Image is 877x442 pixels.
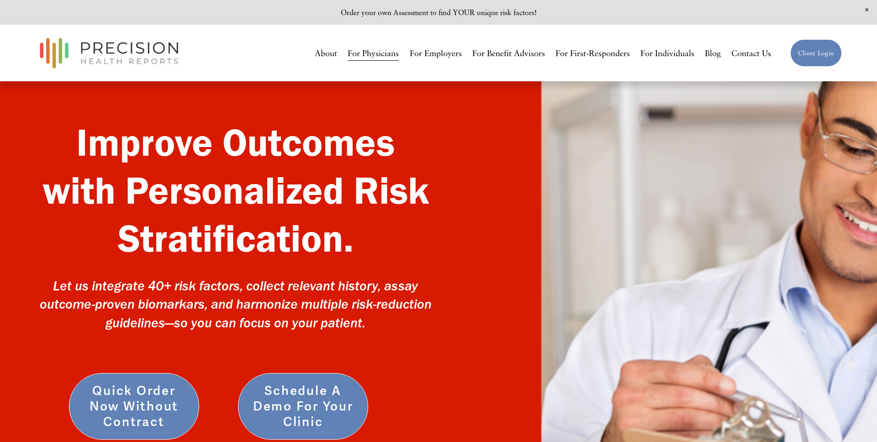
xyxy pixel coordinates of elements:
[410,45,462,62] a: For Employers
[705,45,721,62] a: Blog
[40,278,435,331] em: Let us integrate 40+ risk factors, collect relevant history, assay outcome-proven biomarkars, and...
[35,34,183,73] img: Precision Health Reports
[731,45,771,62] a: Contact Us
[69,373,199,440] a: Quick Order Now without Contract
[472,45,545,62] a: For Benefit Advisors
[640,45,694,62] a: For Individuals
[555,45,630,62] a: For First-Responders
[238,373,368,440] a: Schedule a Demo for Your Clinic
[315,45,337,62] a: About
[42,119,438,261] strong: Improve Outcomes with Personalized Risk Stratification.
[348,45,399,62] a: For Physicians
[790,39,842,67] a: Client Login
